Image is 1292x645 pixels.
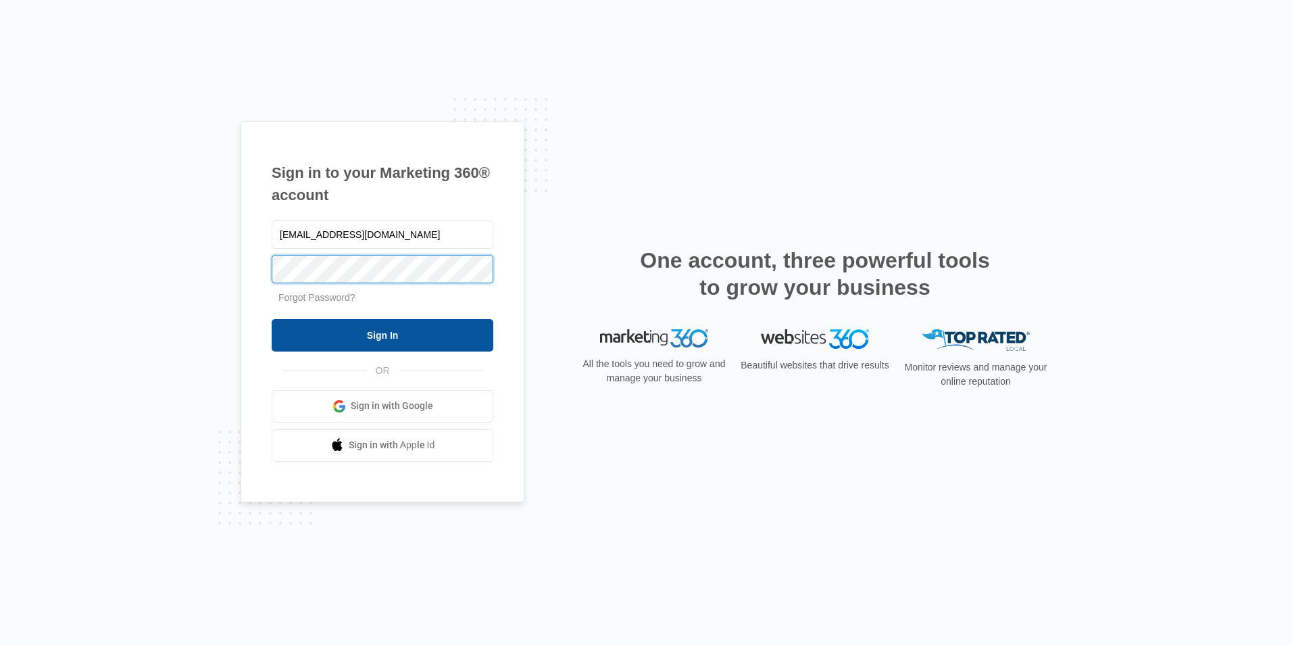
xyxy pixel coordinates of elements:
p: Monitor reviews and manage your online reputation [900,360,1051,389]
img: Top Rated Local [922,329,1030,352]
span: Sign in with Google [351,399,433,413]
img: Websites 360 [761,329,869,349]
a: Forgot Password? [278,292,355,303]
a: Sign in with Google [272,390,493,423]
span: OR [366,364,399,378]
span: Sign in with Apple Id [349,438,435,452]
p: Beautiful websites that drive results [739,358,891,373]
img: Marketing 360 [600,329,708,348]
h2: One account, three powerful tools to grow your business [636,247,994,301]
input: Email [272,220,493,249]
a: Sign in with Apple Id [272,429,493,462]
input: Sign In [272,319,493,352]
h1: Sign in to your Marketing 360® account [272,162,493,206]
p: All the tools you need to grow and manage your business [578,357,730,385]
